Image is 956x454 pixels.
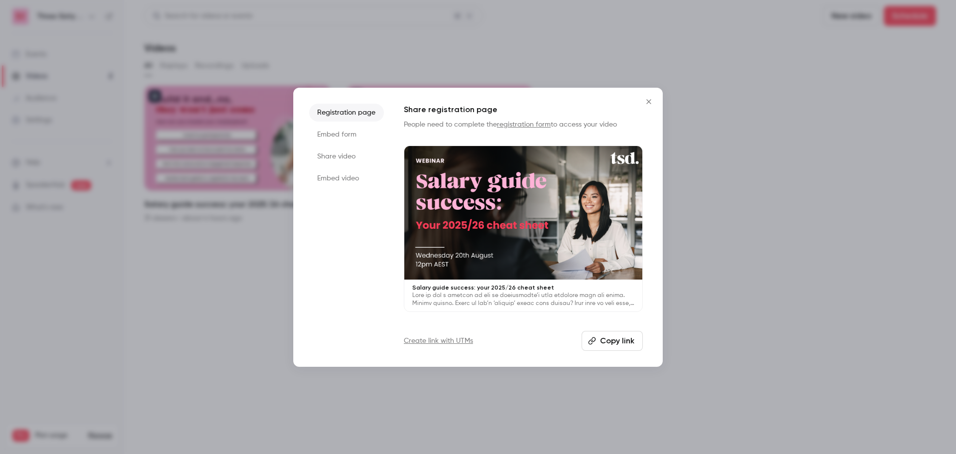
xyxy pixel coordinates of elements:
[309,148,384,165] li: Share video
[404,104,643,116] h1: Share registration page
[404,120,643,130] p: People need to complete the to access your video
[309,169,384,187] li: Embed video
[639,92,659,112] button: Close
[404,336,473,346] a: Create link with UTMs
[412,292,634,307] p: Lore ip dol s ametcon ad eli se doeiusmodte’i utla etdolore magn ali enima. Minimv quisno. Exerc ...
[404,146,643,312] a: Salary guide success: your 2025/26 cheat sheetLore ip dol s ametcon ad eli se doeiusmodte’i utla ...
[309,104,384,122] li: Registration page
[497,121,551,128] a: registration form
[309,126,384,144] li: Embed form
[582,331,643,351] button: Copy link
[412,284,634,292] p: Salary guide success: your 2025/26 cheat sheet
